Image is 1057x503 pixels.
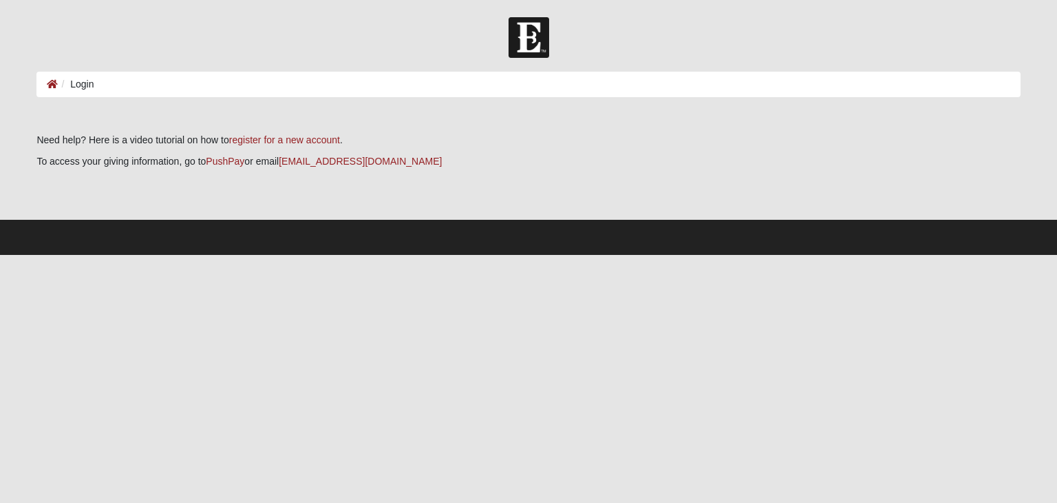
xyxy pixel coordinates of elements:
[229,134,340,145] a: register for a new account
[509,17,549,58] img: Church of Eleven22 Logo
[279,156,442,167] a: [EMAIL_ADDRESS][DOMAIN_NAME]
[36,133,1020,147] p: Need help? Here is a video tutorial on how to .
[36,154,1020,169] p: To access your giving information, go to or email
[206,156,244,167] a: PushPay
[58,77,94,92] li: Login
